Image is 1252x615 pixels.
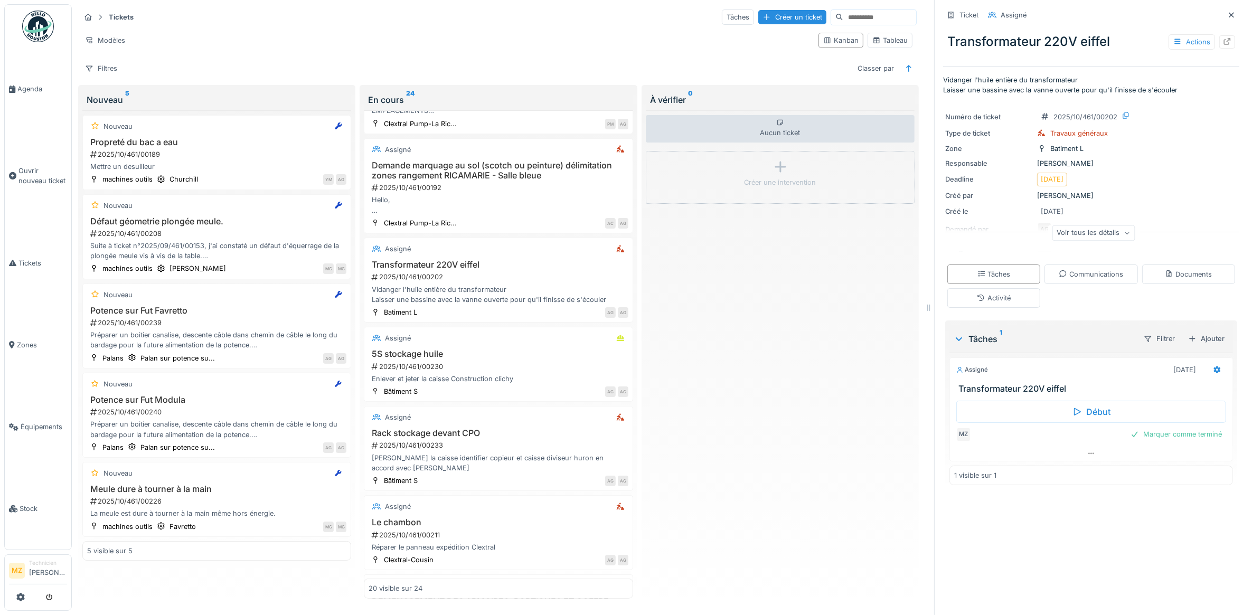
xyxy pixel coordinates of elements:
[1165,269,1212,279] div: Documents
[102,263,153,273] div: machines outils
[102,174,153,184] div: machines outils
[369,517,628,527] h3: Le chambon
[80,33,130,48] div: Modèles
[943,75,1239,95] p: Vidanger l'huile entière du transformateur Laisser une bassine avec la vanne ouverte pour qu'il f...
[384,218,457,228] div: Clextral Pump-La Ric...
[87,241,346,261] div: Suite à ticket n°2025/09/461/00153, j'ai constaté un défaut d'équerrage de la plongée meule vis à...
[943,28,1239,55] div: Transformateur 220V eiffel
[618,119,628,129] div: AG
[103,379,133,389] div: Nouveau
[605,476,616,486] div: AG
[103,290,133,300] div: Nouveau
[1052,225,1135,241] div: Voir tous les détails
[323,442,334,453] div: AG
[945,206,1033,216] div: Créé le
[1126,427,1226,441] div: Marquer comme terminé
[384,119,457,129] div: Clextral Pump-La Ric...
[956,365,988,374] div: Assigné
[170,522,196,532] div: Favretto
[945,128,1033,138] div: Type de ticket
[945,158,1237,168] div: [PERSON_NAME]
[105,12,138,22] strong: Tickets
[1041,206,1063,216] div: [DATE]
[618,476,628,486] div: AG
[17,84,67,94] span: Agenda
[170,263,226,273] div: [PERSON_NAME]
[384,307,417,317] div: Batiment L
[1001,10,1027,20] div: Assigné
[1169,34,1215,50] div: Actions
[9,563,25,579] li: MZ
[954,333,1135,345] div: Tâches
[1000,333,1002,345] sup: 1
[5,304,71,386] a: Zones
[956,427,971,442] div: MZ
[22,11,54,42] img: Badge_color-CXgf-gQk.svg
[956,401,1226,423] div: Début
[977,293,1011,303] div: Activité
[87,330,346,350] div: Préparer un boitier canalise, descente câble dans chemin de câble le long du bardage pour la futu...
[958,384,1228,394] h3: Transformateur 220V eiffel
[369,349,628,359] h3: 5S stockage huile
[1053,112,1117,122] div: 2025/10/461/00202
[1050,144,1084,154] div: Batiment L
[945,158,1033,168] div: Responsable
[29,559,67,567] div: Technicien
[385,244,411,254] div: Assigné
[945,191,1237,201] div: [PERSON_NAME]
[336,263,346,274] div: MG
[102,522,153,532] div: machines outils
[102,442,124,452] div: Palans
[89,496,346,506] div: 2025/10/461/00226
[87,546,133,556] div: 5 visible sur 5
[945,112,1033,122] div: Numéro de ticket
[140,442,215,452] div: Palan sur potence su...
[959,10,978,20] div: Ticket
[323,522,334,532] div: MG
[371,362,628,372] div: 2025/10/461/00230
[605,119,616,129] div: PM
[385,502,411,512] div: Assigné
[945,144,1033,154] div: Zone
[977,269,1011,279] div: Tâches
[853,61,899,76] div: Classer par
[369,542,628,552] div: Réparer le panneau expédition Clextral
[384,476,418,486] div: Bâtiment S
[323,174,334,185] div: YM
[87,508,346,518] div: La meule est dure à tourner à la main même hors énergie.
[125,93,129,106] sup: 5
[688,93,693,106] sup: 0
[103,468,133,478] div: Nouveau
[336,353,346,364] div: AG
[5,468,71,550] a: Stock
[17,340,67,350] span: Zones
[1173,365,1196,375] div: [DATE]
[5,130,71,222] a: Ouvrir nouveau ticket
[745,177,816,187] div: Créer une intervention
[1059,269,1123,279] div: Communications
[87,137,346,147] h3: Propreté du bac a eau
[618,218,628,229] div: AG
[945,174,1033,184] div: Deadline
[369,260,628,270] h3: Transformateur 220V eiffel
[89,229,346,239] div: 2025/10/461/00208
[368,93,628,106] div: En cours
[170,174,198,184] div: Churchill
[87,93,347,106] div: Nouveau
[605,386,616,397] div: AG
[336,174,346,185] div: AG
[18,258,67,268] span: Tickets
[369,453,628,473] div: [PERSON_NAME] la caisse identifier copieur et caisse diviseur huron en accord avec [PERSON_NAME]
[102,353,124,363] div: Palans
[29,559,67,582] li: [PERSON_NAME]
[1041,174,1063,184] div: [DATE]
[371,272,628,282] div: 2025/10/461/00202
[384,386,418,396] div: Bâtiment S
[369,160,628,181] h3: Demande marquage au sol (scotch ou peinture) délimitation zones rangement RICAMARIE - Salle bleue
[87,216,346,226] h3: Défaut géometrie plongée meule.
[18,166,67,186] span: Ouvrir nouveau ticket
[385,145,411,155] div: Assigné
[384,555,434,565] div: Clextral-Cousin
[20,504,67,514] span: Stock
[80,61,122,76] div: Filtres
